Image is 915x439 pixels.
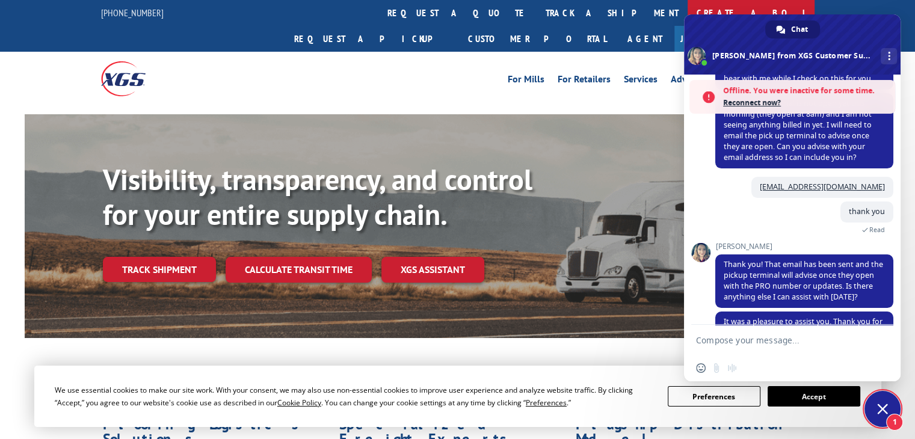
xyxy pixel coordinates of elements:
[508,75,544,88] a: For Mills
[723,85,889,97] span: Offline. You were inactive for some time.
[715,242,893,251] span: [PERSON_NAME]
[34,366,881,427] div: Cookie Consent Prompt
[864,391,901,427] div: Close chat
[459,26,615,52] a: Customer Portal
[101,7,164,19] a: [PHONE_NUMBER]
[615,26,674,52] a: Agent
[881,48,897,64] div: More channels
[723,97,889,109] span: Reconnect now?
[886,414,903,431] span: 1
[624,75,658,88] a: Services
[724,98,872,162] span: The pickup terminal is not open yet this morning (they open at 8am) and I am not seeing anything ...
[791,20,808,38] span: Chat
[696,363,706,373] span: Insert an emoji
[285,26,459,52] a: Request a pickup
[765,20,820,38] div: Chat
[558,75,611,88] a: For Retailers
[103,161,532,233] b: Visibility, transparency, and control for your entire supply chain.
[226,257,372,283] a: Calculate transit time
[696,335,862,346] textarea: Compose your message...
[55,384,653,409] div: We use essential cookies to make our site work. With your consent, we may also use non-essential ...
[526,398,567,408] span: Preferences
[724,259,883,302] span: Thank you! That email has been sent and the pickup terminal will advise once they open with the P...
[668,386,760,407] button: Preferences
[671,75,720,88] a: Advantages
[768,386,860,407] button: Accept
[381,257,484,283] a: XGS ASSISTANT
[869,226,885,234] span: Read
[277,398,321,408] span: Cookie Policy
[760,182,885,192] a: [EMAIL_ADDRESS][DOMAIN_NAME]
[674,26,815,52] a: Join Our Team
[849,206,885,216] span: thank you
[724,316,883,381] span: It was a pleasure to assist you. Thank you for contacting XGS and have an awesome [DATE]! Please ...
[103,257,216,282] a: Track shipment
